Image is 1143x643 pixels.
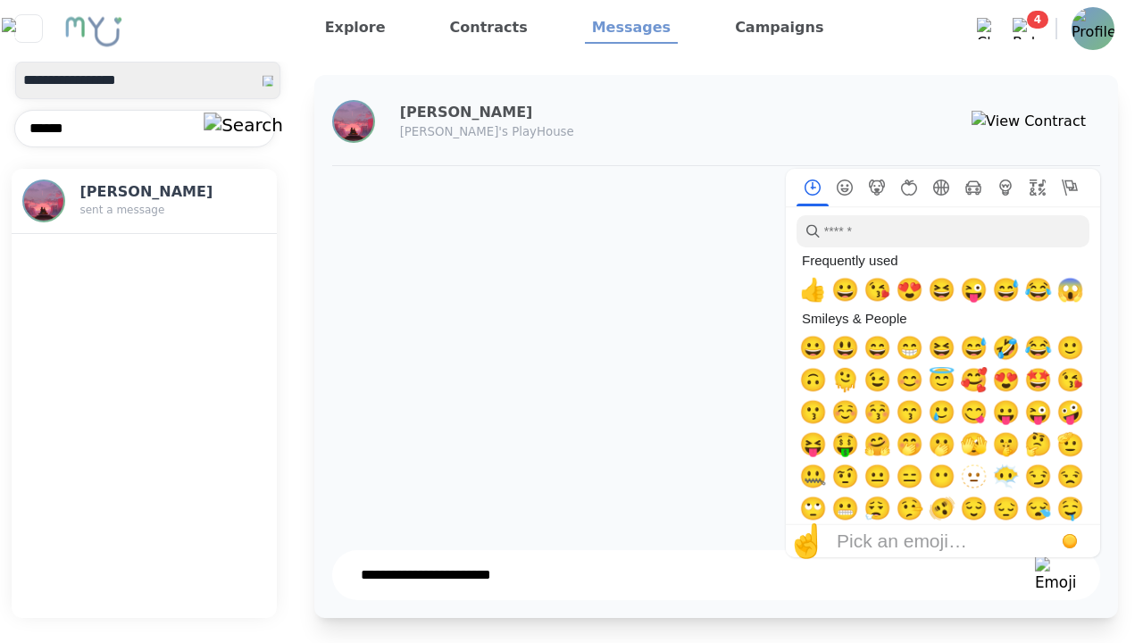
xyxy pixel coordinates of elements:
[400,102,734,123] h3: [PERSON_NAME]
[443,13,535,44] a: Contracts
[585,13,678,44] a: Messages
[1027,11,1048,29] span: 4
[79,203,225,217] p: sent a message
[972,111,1086,132] img: View Contract
[204,113,283,139] img: Search
[2,18,54,39] img: Close sidebar
[728,13,830,44] a: Campaigns
[334,102,373,141] img: Profile
[318,13,393,44] a: Explore
[12,169,277,234] button: Profile[PERSON_NAME]sent a message
[977,18,998,39] img: Chat
[400,123,734,141] p: [PERSON_NAME]'s PlayHouse
[24,181,63,221] img: Profile
[1072,7,1114,50] img: Profile
[1035,556,1077,594] img: Emoji
[1013,18,1034,39] img: Bell
[79,181,225,203] h3: [PERSON_NAME]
